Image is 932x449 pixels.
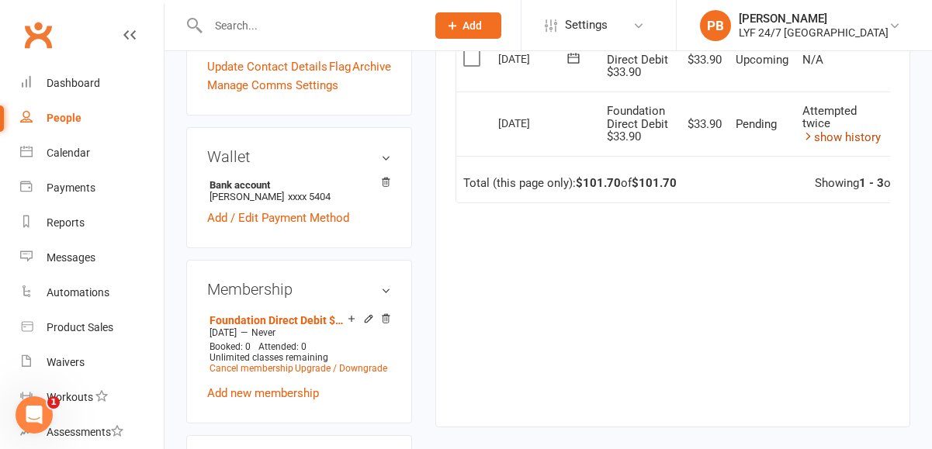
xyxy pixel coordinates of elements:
[20,380,164,415] a: Workouts
[207,281,391,298] h3: Membership
[739,12,889,26] div: [PERSON_NAME]
[47,251,95,264] div: Messages
[210,327,237,338] span: [DATE]
[20,101,164,136] a: People
[20,310,164,345] a: Product Sales
[20,66,164,101] a: Dashboard
[802,53,823,67] span: N/A
[802,130,881,144] a: show history
[498,47,570,71] div: [DATE]
[47,77,100,89] div: Dashboard
[47,147,90,159] div: Calendar
[736,117,777,131] span: Pending
[16,396,53,433] iframe: Intercom live chat
[632,176,677,190] strong: $101.70
[207,76,338,95] a: Manage Comms Settings
[329,57,351,76] a: Flag
[676,27,729,92] td: $33.90
[251,327,275,338] span: Never
[859,176,884,190] strong: 1 - 3
[736,53,788,67] span: Upcoming
[207,386,319,400] a: Add new membership
[20,136,164,171] a: Calendar
[47,112,81,124] div: People
[463,177,677,190] div: Total (this page only): of
[565,8,608,43] span: Settings
[295,363,387,374] a: Upgrade / Downgrade
[47,321,113,333] div: Product Sales
[20,240,164,275] a: Messages
[676,92,729,157] td: $33.90
[207,57,327,76] a: Update Contact Details
[206,326,391,339] div: —
[47,391,93,403] div: Workouts
[802,104,857,131] span: Attempted twice
[576,176,621,190] strong: $101.70
[47,396,60,409] span: 1
[700,10,731,41] div: PB
[463,19,482,32] span: Add
[47,356,85,368] div: Waivers
[20,345,164,380] a: Waivers
[607,104,668,143] span: Foundation Direct Debit $33.90
[47,181,95,194] div: Payments
[20,171,164,206] a: Payments
[47,286,109,299] div: Automations
[210,352,328,363] span: Unlimited classes remaining
[47,426,123,438] div: Assessments
[19,16,57,54] a: Clubworx
[498,111,570,135] div: [DATE]
[47,216,85,229] div: Reports
[20,206,164,240] a: Reports
[207,148,391,165] h3: Wallet
[210,314,348,326] a: Foundation Direct Debit $33.90
[207,177,391,205] li: [PERSON_NAME]
[210,179,383,191] strong: Bank account
[210,363,293,374] a: Cancel membership
[210,341,251,352] span: Booked: 0
[207,209,349,227] a: Add / Edit Payment Method
[352,57,391,76] a: Archive
[288,191,331,202] span: xxxx 5404
[258,341,307,352] span: Attended: 0
[203,15,415,36] input: Search...
[607,40,668,79] span: Foundation Direct Debit $33.90
[20,275,164,310] a: Automations
[435,12,501,39] button: Add
[739,26,889,40] div: LYF 24/7 [GEOGRAPHIC_DATA]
